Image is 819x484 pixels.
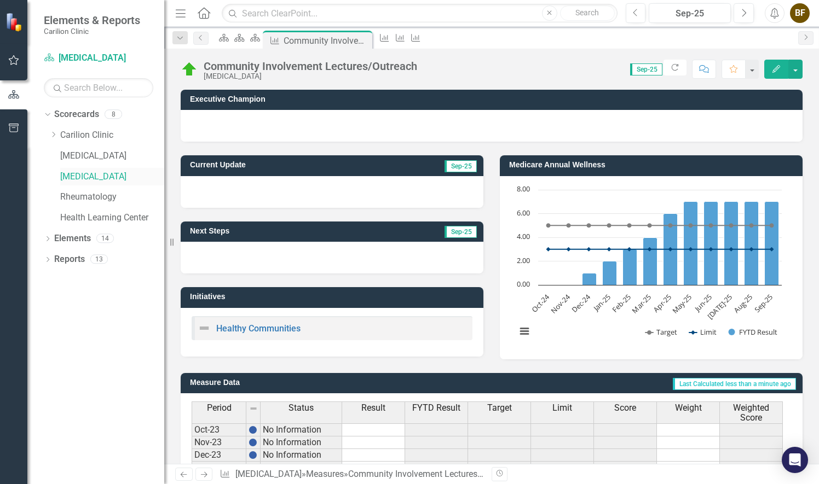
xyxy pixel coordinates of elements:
[546,247,774,252] g: Limit, series 2 of 3. Line with 12 data points.
[673,378,796,390] span: Last Calculated less than a minute ago
[549,291,572,315] text: Nov-24
[44,14,140,27] span: Elements & Reports
[627,247,632,252] path: Feb-25, 3. Limit.
[181,61,198,78] img: On Target
[782,447,808,473] div: Open Intercom Messenger
[192,436,246,449] td: Nov-23
[745,201,759,285] path: Aug-25, 7. FYTD Result.
[749,247,754,252] path: Aug-25, 3. Limit.
[648,247,652,252] path: Mar-25, 3. Limit.
[60,129,164,142] a: Carilion Clinic
[261,449,342,462] td: No Information
[5,12,25,32] img: ClearPoint Strategy
[689,247,693,252] path: May-25, 3. Limit.
[220,468,483,481] div: » »
[96,234,114,243] div: 14
[704,201,718,285] path: Jun-25, 7. FYTD Result.
[517,184,530,194] text: 8.00
[54,108,99,121] a: Scorecards
[60,212,164,224] a: Health Learning Center
[249,404,258,413] img: 8DAGhfEEPCf229AAAAAElFTkSuQmCC
[668,223,673,228] path: Apr-25, 5. Target.
[770,247,774,252] path: Sep-25, 3. Limit.
[770,223,774,228] path: Sep-25, 5. Target.
[192,449,246,462] td: Dec-23
[790,3,810,23] button: BF
[709,247,713,252] path: Jun-25, 3. Limit.
[190,95,797,103] h3: Executive Champion
[44,52,153,65] a: [MEDICAL_DATA]
[689,327,717,337] button: Show Limit
[487,403,512,413] span: Target
[192,423,246,436] td: Oct-23
[190,378,364,387] h3: Measure Data
[517,208,530,218] text: 6.00
[517,255,530,265] text: 2.00
[198,322,211,335] img: Not Defined
[560,5,615,21] button: Search
[249,451,257,459] img: BgCOk07PiH71IgAAAABJRU5ErkJggg==
[603,261,617,285] path: Jan-25, 2. FYTD Result.
[54,253,85,266] a: Reports
[752,292,775,314] text: Sep-25
[607,223,612,228] path: Jan-25, 5. Target.
[222,4,617,23] input: Search ClearPoint...
[653,7,727,20] div: Sep-25
[517,324,532,339] button: View chart menu, Chart
[190,293,478,301] h3: Initiatives
[729,223,734,228] path: Jul-25, 5. Target.
[509,161,797,169] h3: Medicare Annual Wellness
[722,403,780,422] span: Weighted Score
[700,327,717,337] text: Limit
[569,291,592,314] text: Dec-24
[207,403,232,413] span: Period
[60,150,164,162] a: [MEDICAL_DATA]
[630,292,653,315] text: Mar-25
[643,237,657,285] path: Mar-25, 4. FYTD Result.
[105,110,122,119] div: 8
[289,403,314,413] span: Status
[649,3,731,23] button: Sep-25
[90,255,108,264] div: 13
[587,223,591,228] path: Dec-24, 5. Target.
[549,201,779,285] g: FYTD Result, series 3 of 3. Bar series with 12 bars.
[689,223,693,228] path: May-25, 5. Target.
[705,292,734,321] text: [DATE]-25
[709,223,713,228] path: Jun-25, 5. Target.
[361,403,385,413] span: Result
[249,438,257,447] img: BgCOk07PiH71IgAAAABJRU5ErkJggg==
[44,78,153,97] input: Search Below...
[552,403,572,413] span: Limit
[284,34,370,48] div: Community Involvement Lectures/Outreach
[567,223,571,228] path: Nov-24, 5. Target.
[517,231,530,241] text: 4.00
[60,191,164,203] a: Rheumatology
[582,273,597,285] path: Dec-24, 1. FYTD Result.
[668,247,673,252] path: Apr-25, 3. Limit.
[623,249,637,285] path: Feb-25, 3. FYTD Result.
[511,184,787,348] svg: Interactive chart
[575,8,599,17] span: Search
[235,469,302,479] a: [MEDICAL_DATA]
[610,292,633,314] text: Feb-25
[261,462,342,474] td: No Information
[261,423,342,436] td: No Information
[692,292,714,314] text: Jun-25
[749,223,754,228] path: Aug-25, 5. Target.
[645,327,677,337] button: Show Target
[306,469,344,479] a: Measures
[54,232,91,245] a: Elements
[651,292,673,314] text: Apr-25
[445,160,477,172] span: Sep-25
[192,462,246,474] td: Jan-24
[60,171,164,183] a: [MEDICAL_DATA]
[546,223,551,228] path: Oct-24, 5. Target.
[684,201,698,285] path: May-25, 7. FYTD Result.
[204,72,417,80] div: [MEDICAL_DATA]
[261,436,342,449] td: No Information
[249,425,257,434] img: BgCOk07PiH71IgAAAABJRU5ErkJggg==
[412,403,460,413] span: FYTD Result
[765,201,779,285] path: Sep-25, 7. FYTD Result.
[670,292,694,316] text: May-25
